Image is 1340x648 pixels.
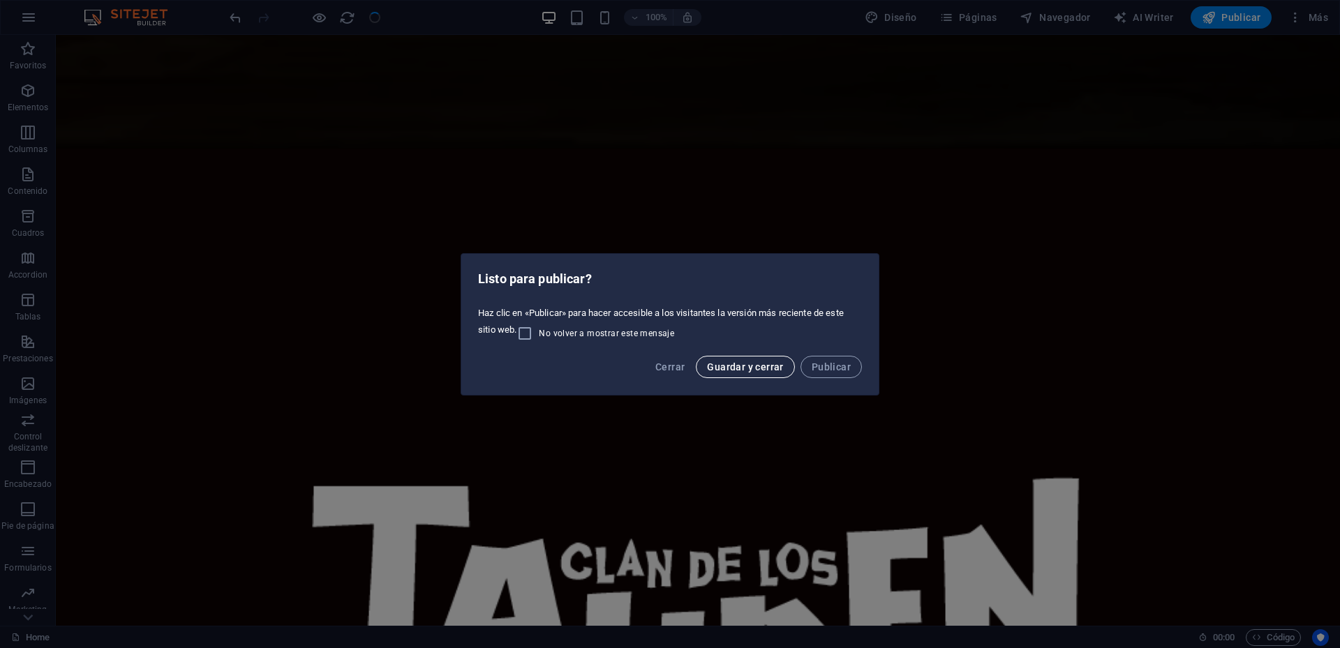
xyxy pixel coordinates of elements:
[812,361,851,372] span: Publicar
[539,328,674,339] span: No volver a mostrar este mensaje
[707,361,783,372] span: Guardar y cerrar
[461,301,879,347] div: Haz clic en «Publicar» para hacer accesible a los visitantes la versión más reciente de este siti...
[655,361,685,372] span: Cerrar
[696,356,794,378] button: Guardar y cerrar
[801,356,862,378] button: Publicar
[478,271,862,287] h2: Listo para publicar?
[650,356,690,378] button: Cerrar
